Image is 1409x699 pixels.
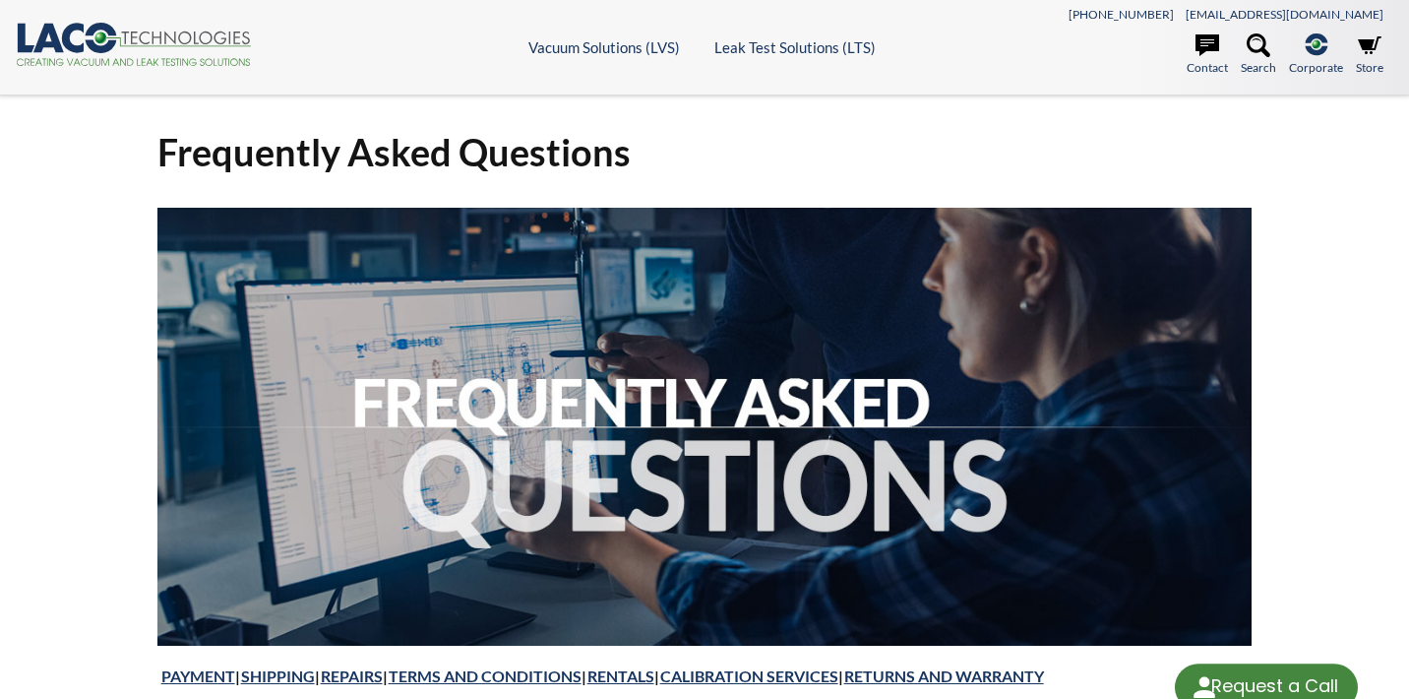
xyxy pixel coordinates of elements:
img: 2021-FAQ.jpg [157,208,1253,646]
a: Store [1356,33,1383,77]
a: REPAIRS [321,667,383,685]
a: TERMS AND CONDITIONS [389,667,582,685]
a: [EMAIL_ADDRESS][DOMAIN_NAME] [1186,7,1383,22]
a: CALIBRATION SERVICES [660,667,838,685]
h1: Frequently Asked Questions [157,128,1253,176]
a: Search [1241,33,1276,77]
span: Corporate [1289,58,1343,77]
a: PAYMENT [161,667,235,685]
a: Contact [1187,33,1228,77]
a: SHIPPING [241,667,315,685]
a: RETURNS AND WARRANTY [844,667,1044,685]
a: RENTALS [587,667,654,685]
a: Leak Test Solutions (LTS) [714,38,876,56]
a: [PHONE_NUMBER] [1069,7,1174,22]
a: Vacuum Solutions (LVS) [528,38,680,56]
h4: | | | | | | [157,667,1253,687]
